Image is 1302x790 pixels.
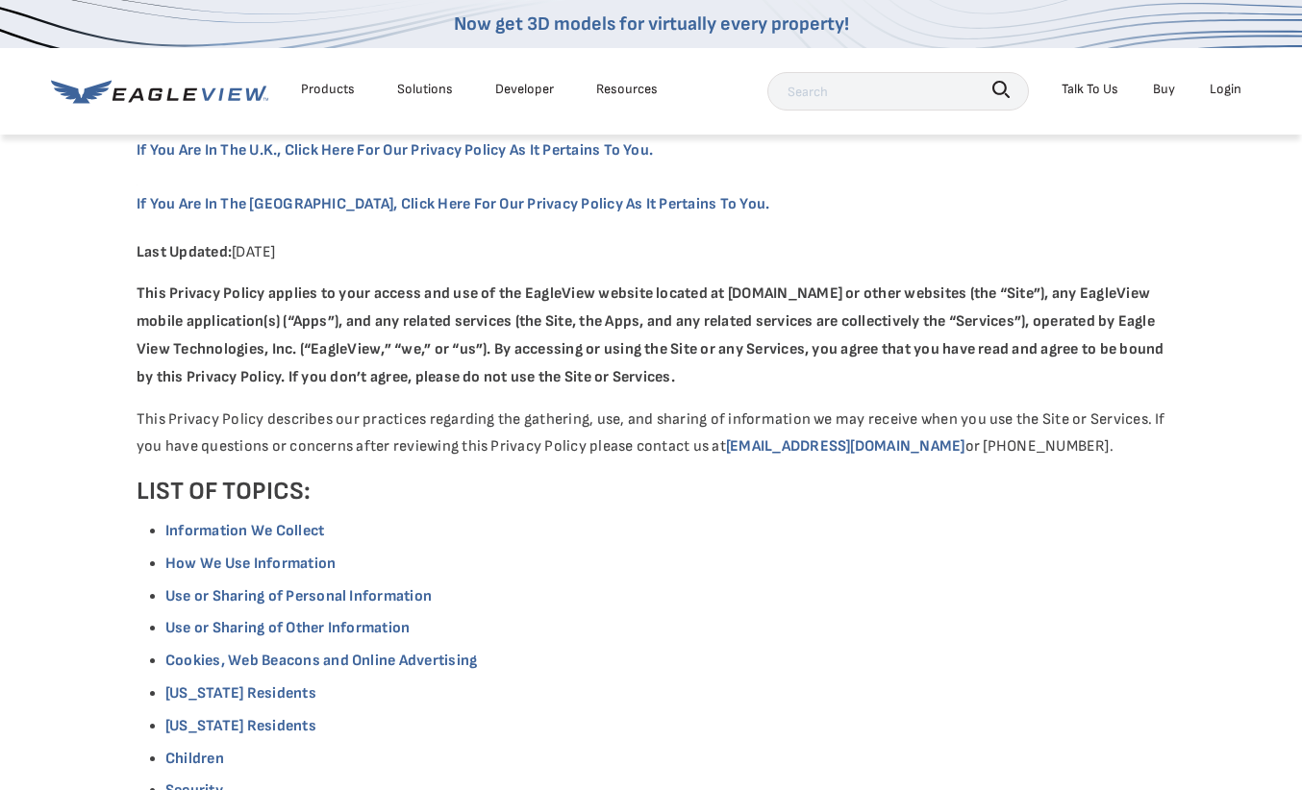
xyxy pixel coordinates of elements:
[165,555,336,573] a: How We Use Information
[1210,77,1241,101] div: Login
[137,476,1165,508] h5: LIST OF TOPICS:
[1062,77,1118,101] div: Talk To Us
[137,284,1164,385] strong: This Privacy Policy applies to your access and use of the EagleView website located at [DOMAIN_NA...
[596,77,658,101] div: Resources
[301,77,355,101] div: Products
[165,619,410,637] a: Use or Sharing of Other Information
[397,77,453,101] div: Solutions
[137,239,1165,267] p: [DATE]
[495,77,554,101] a: Developer
[767,72,1029,111] input: Search
[165,717,316,735] a: [US_STATE] Residents
[165,684,316,703] a: [US_STATE] Residents
[1153,77,1175,101] a: Buy
[137,185,789,224] a: If you are in the [GEOGRAPHIC_DATA], click here for our privacy policy as it pertains to you.
[726,437,965,456] a: [EMAIL_ADDRESS][DOMAIN_NAME]
[165,587,432,605] a: Use or Sharing of Personal Information
[454,12,849,36] a: Now get 3D models for virtually every property!
[137,407,1165,462] p: This Privacy Policy describes our practices regarding the gathering, use, and sharing of informat...
[165,652,477,670] a: Cookies, Web Beacons and Online Advertising
[137,243,232,261] strong: Last Updated:
[165,522,324,540] a: Information We Collect
[137,131,672,170] a: If you are in the U.K., click here for our privacy policy as it pertains to you.
[165,750,224,768] a: Children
